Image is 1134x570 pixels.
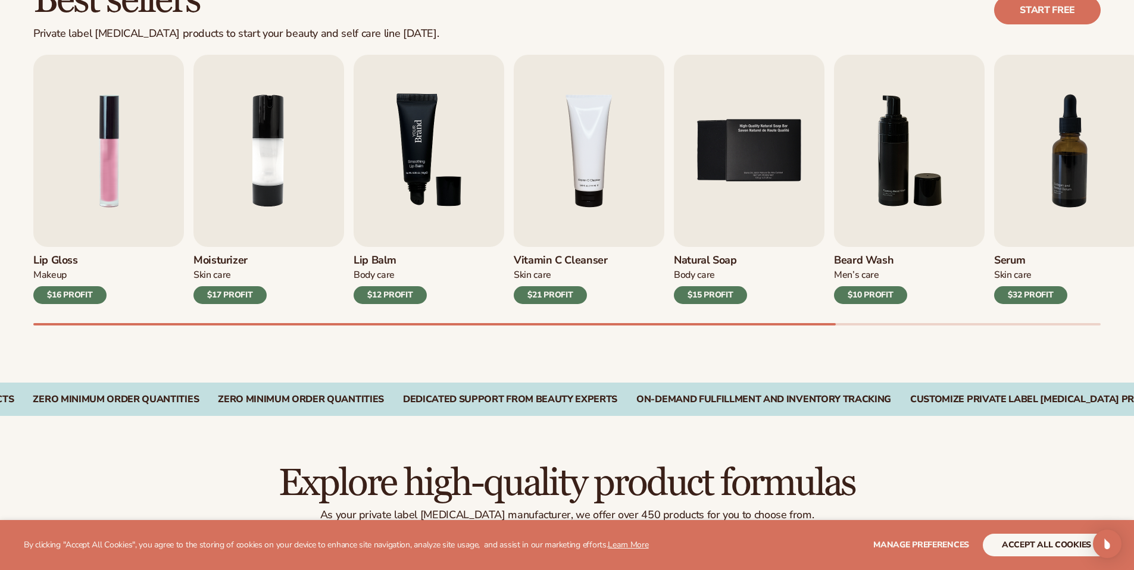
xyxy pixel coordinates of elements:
a: 3 / 9 [354,55,504,304]
div: $15 PROFIT [674,286,747,304]
a: 1 / 9 [33,55,184,304]
div: Men’s Care [834,269,907,281]
h2: Explore high-quality product formulas [33,463,1101,503]
div: Open Intercom Messenger [1093,530,1121,558]
div: Skin Care [994,269,1067,281]
button: accept all cookies [983,534,1110,556]
a: 4 / 9 [514,55,664,304]
div: $17 PROFIT [193,286,267,304]
div: $10 PROFIT [834,286,907,304]
a: 5 / 9 [674,55,824,304]
div: Skin Care [514,269,608,281]
div: Dedicated Support From Beauty Experts [403,394,617,405]
div: $21 PROFIT [514,286,587,304]
img: Shopify Image 4 [354,55,504,247]
div: $12 PROFIT [354,286,427,304]
div: Zero Minimum Order QuantitieS [33,394,199,405]
div: Zero Minimum Order QuantitieS [218,394,384,405]
div: $32 PROFIT [994,286,1067,304]
h3: Lip Gloss [33,254,107,267]
h3: Moisturizer [193,254,267,267]
div: Skin Care [193,269,267,281]
h3: Natural Soap [674,254,747,267]
a: Learn More [608,539,648,550]
div: Private label [MEDICAL_DATA] products to start your beauty and self care line [DATE]. [33,27,439,40]
a: 2 / 9 [193,55,344,304]
div: On-Demand Fulfillment and Inventory Tracking [636,394,891,405]
p: As your private label [MEDICAL_DATA] manufacturer, we offer over 450 products for you to choose f... [33,509,1101,522]
h3: Vitamin C Cleanser [514,254,608,267]
h3: Lip Balm [354,254,427,267]
div: Body Care [674,269,747,281]
span: Manage preferences [873,539,969,550]
button: Manage preferences [873,534,969,556]
div: Makeup [33,269,107,281]
div: Body Care [354,269,427,281]
h3: Serum [994,254,1067,267]
a: 6 / 9 [834,55,985,304]
p: By clicking "Accept All Cookies", you agree to the storing of cookies on your device to enhance s... [24,540,649,550]
div: $16 PROFIT [33,286,107,304]
h3: Beard Wash [834,254,907,267]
